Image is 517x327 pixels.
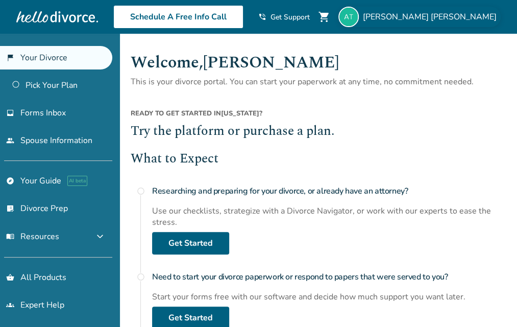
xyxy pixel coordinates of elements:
h4: Researching and preparing for your divorce, or already have an attorney? [152,181,509,201]
span: Resources [6,231,59,242]
h1: Welcome, [PERSON_NAME] [131,50,509,75]
img: amyetollefson@outlook.com [338,7,359,27]
span: Get Support [270,12,310,22]
h2: Try the platform or purchase a plan. [131,122,509,142]
span: menu_book [6,232,14,241]
span: Forms Inbox [20,107,66,119]
a: phone_in_talkGet Support [258,12,310,22]
span: shopping_basket [6,273,14,282]
span: phone_in_talk [258,13,266,21]
div: Use our checklists, strategize with a Divorce Navigator, or work with our experts to ease the str... [152,205,509,228]
span: inbox [6,109,14,117]
span: radio_button_unchecked [137,187,145,195]
span: Ready to get started in [131,109,221,118]
iframe: Chat Widget [466,278,517,327]
span: list_alt_check [6,204,14,213]
a: Get Started [152,232,229,254]
div: [US_STATE] ? [131,109,509,122]
span: AI beta [67,176,87,186]
span: expand_more [94,230,106,243]
span: [PERSON_NAME] [PERSON_NAME] [363,11,501,22]
span: flag_2 [6,54,14,62]
span: shopping_cart [318,11,330,23]
span: explore [6,177,14,185]
h2: What to Expect [131,150,509,169]
span: people [6,136,14,145]
span: radio_button_unchecked [137,273,145,281]
h4: Need to start your divorce paperwork or respond to papers that were served to you? [152,267,509,287]
p: This is your divorce portal. You can start your paperwork at any time, no commitment needed. [131,75,509,88]
span: groups [6,301,14,309]
a: Schedule A Free Info Call [113,5,243,29]
div: Start your forms free with our software and decide how much support you want later. [152,291,509,302]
